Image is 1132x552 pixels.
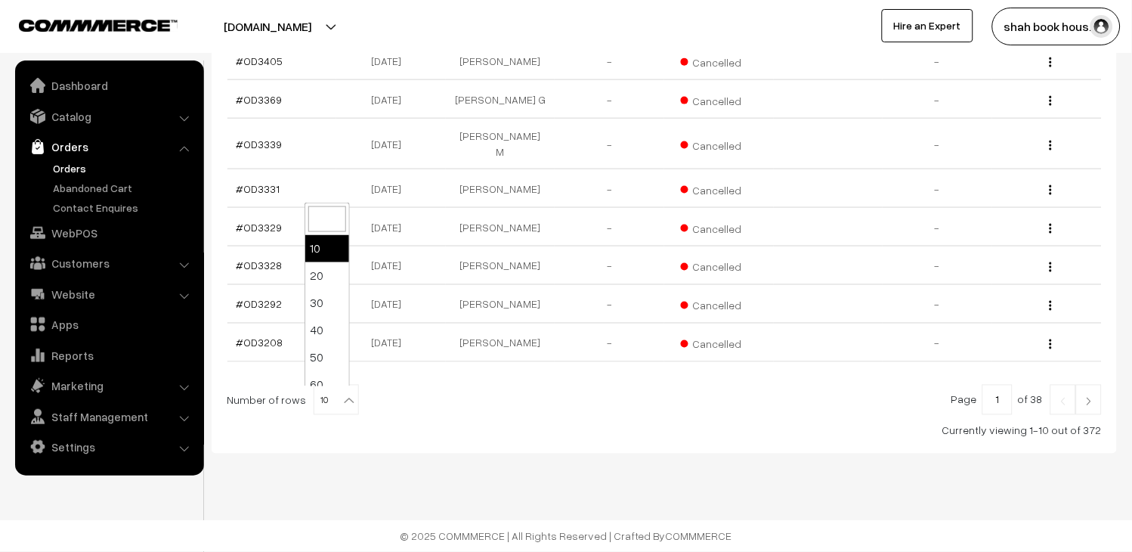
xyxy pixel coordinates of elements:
td: [PERSON_NAME] [446,208,555,247]
td: [PERSON_NAME] M [446,119,555,169]
span: Cancelled [681,134,756,154]
li: 40 [305,317,349,344]
td: [DATE] [336,80,446,119]
td: - [883,285,992,324]
td: - [883,80,992,119]
a: Marketing [19,372,199,399]
img: Menu [1050,141,1052,150]
a: Website [19,281,199,308]
img: Menu [1050,96,1052,106]
a: Hire an Expert [882,9,973,42]
a: COMMMERCE [666,530,732,543]
td: [DATE] [336,119,446,169]
td: [DATE] [336,324,446,362]
td: - [883,42,992,80]
button: [DOMAIN_NAME] [171,8,364,45]
a: #OD3292 [237,298,283,311]
span: of 38 [1018,393,1043,406]
span: 10 [314,386,358,416]
span: 10 [314,385,359,415]
td: - [883,119,992,169]
td: [DATE] [336,42,446,80]
td: [DATE] [336,247,446,285]
a: Dashboard [19,72,199,99]
td: - [883,208,992,247]
a: #OD3369 [237,93,283,106]
a: Orders [19,133,199,160]
a: #OD3339 [237,138,283,150]
a: Settings [19,433,199,461]
div: Currently viewing 1-10 out of 372 [227,423,1102,439]
a: Catalog [19,103,199,130]
a: #OD3329 [237,221,283,234]
img: COMMMERCE [19,20,178,31]
td: [PERSON_NAME] [446,285,555,324]
td: - [555,285,664,324]
li: 30 [305,290,349,317]
a: #OD3208 [237,336,283,349]
td: [PERSON_NAME] G [446,80,555,119]
td: - [883,247,992,285]
img: user [1090,15,1113,38]
a: WebPOS [19,219,199,247]
td: [DATE] [336,169,446,208]
a: Staff Management [19,403,199,430]
img: Menu [1050,301,1052,311]
td: [PERSON_NAME] [446,169,555,208]
span: Cancelled [681,217,756,237]
a: Contact Enquires [49,200,199,216]
td: [PERSON_NAME] [446,324,555,362]
button: shah book hous… [992,8,1121,45]
td: - [555,119,664,169]
td: [DATE] [336,285,446,324]
img: Left [1056,397,1070,406]
img: Menu [1050,340,1052,349]
td: - [555,247,664,285]
td: [DATE] [336,208,446,247]
li: 20 [305,262,349,290]
span: Cancelled [681,256,756,275]
a: Apps [19,311,199,338]
img: Menu [1050,185,1052,195]
span: Cancelled [681,333,756,352]
span: Cancelled [681,178,756,198]
li: 60 [305,371,349,398]
a: Abandoned Cart [49,180,199,196]
td: - [883,324,992,362]
a: #OD3328 [237,259,283,272]
td: - [555,42,664,80]
td: - [555,80,664,119]
img: Menu [1050,224,1052,234]
a: Reports [19,342,199,369]
a: #OD3405 [237,54,283,67]
span: Cancelled [681,294,756,314]
a: Orders [49,160,199,176]
span: Number of rows [227,392,306,408]
td: [PERSON_NAME] [446,247,555,285]
span: Cancelled [681,51,756,70]
span: Page [951,393,977,406]
a: #OD3331 [237,182,280,195]
a: COMMMERCE [19,15,151,33]
img: Menu [1050,57,1052,67]
span: Cancelled [681,89,756,109]
img: Menu [1050,262,1052,272]
td: - [555,324,664,362]
a: Customers [19,250,199,277]
td: [PERSON_NAME] [446,42,555,80]
td: - [883,169,992,208]
td: - [555,169,664,208]
li: 50 [305,344,349,371]
img: Right [1082,397,1096,406]
li: 10 [305,235,349,262]
td: - [555,208,664,247]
